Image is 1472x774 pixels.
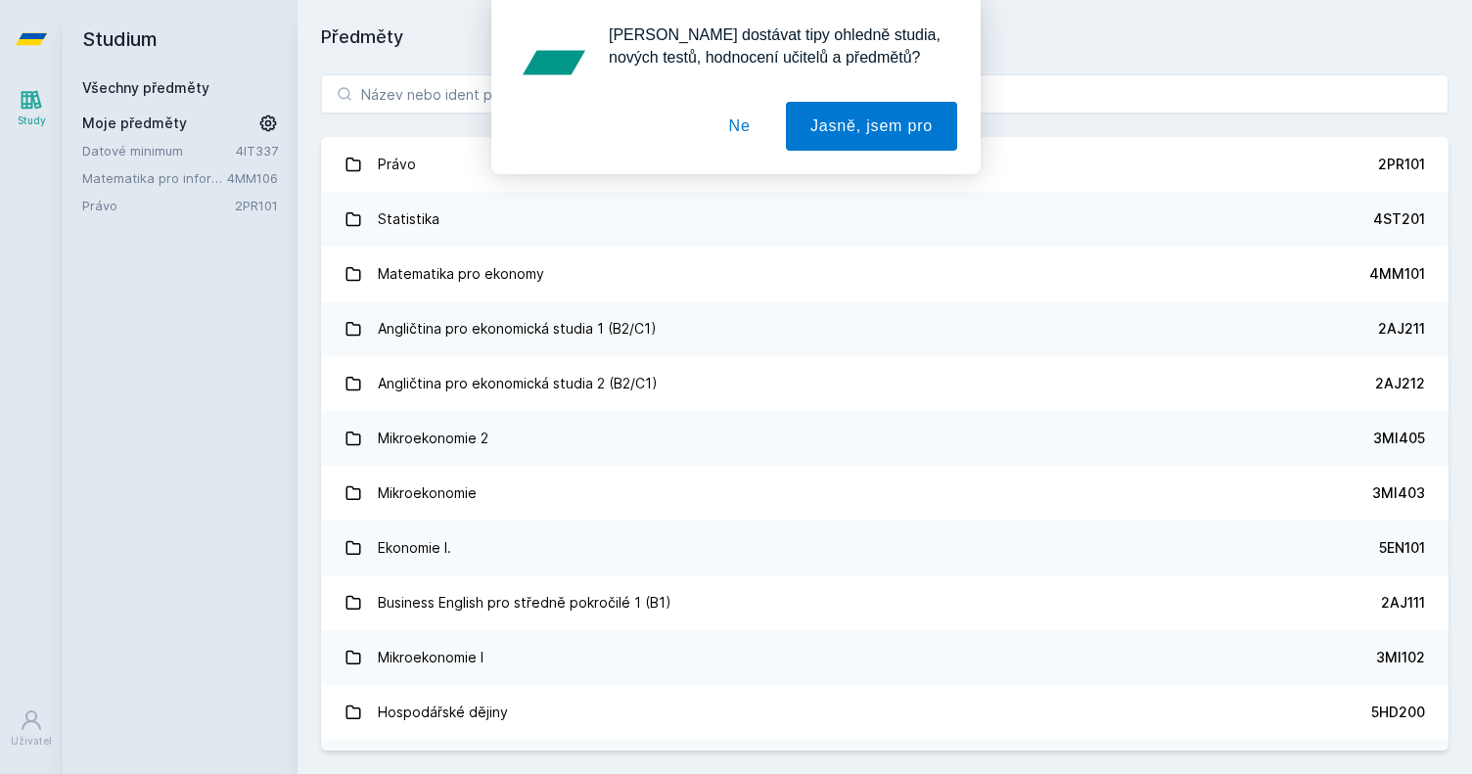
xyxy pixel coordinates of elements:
[321,466,1449,521] a: Mikroekonomie 3MI403
[1369,264,1425,284] div: 4MM101
[227,170,278,186] a: 4MM106
[1379,538,1425,558] div: 5EN101
[235,198,278,213] a: 2PR101
[321,356,1449,411] a: Angličtina pro ekonomická studia 2 (B2/C1) 2AJ212
[378,254,544,294] div: Matematika pro ekonomy
[321,521,1449,575] a: Ekonomie I. 5EN101
[1378,319,1425,339] div: 2AJ211
[321,301,1449,356] a: Angličtina pro ekonomická studia 1 (B2/C1) 2AJ211
[705,102,775,151] button: Ne
[1375,374,1425,393] div: 2AJ212
[1381,593,1425,613] div: 2AJ111
[378,364,658,403] div: Angličtina pro ekonomická studia 2 (B2/C1)
[4,699,59,758] a: Uživatel
[378,528,451,568] div: Ekonomie I.
[786,102,957,151] button: Jasně, jsem pro
[82,168,227,188] a: Matematika pro informatiky
[11,734,52,749] div: Uživatel
[378,583,671,622] div: Business English pro středně pokročilé 1 (B1)
[378,200,439,239] div: Statistika
[321,575,1449,630] a: Business English pro středně pokročilé 1 (B1) 2AJ111
[378,474,477,513] div: Mikroekonomie
[1373,209,1425,229] div: 4ST201
[378,693,508,732] div: Hospodářské dějiny
[321,247,1449,301] a: Matematika pro ekonomy 4MM101
[593,23,957,68] div: [PERSON_NAME] dostávat tipy ohledně studia, nových testů, hodnocení učitelů a předmětů?
[515,23,593,102] img: notification icon
[1372,483,1425,503] div: 3MI403
[1376,648,1425,667] div: 3MI102
[378,419,488,458] div: Mikroekonomie 2
[321,192,1449,247] a: Statistika 4ST201
[1371,703,1425,722] div: 5HD200
[378,309,657,348] div: Angličtina pro ekonomická studia 1 (B2/C1)
[321,411,1449,466] a: Mikroekonomie 2 3MI405
[82,196,235,215] a: Právo
[321,630,1449,685] a: Mikroekonomie I 3MI102
[321,685,1449,740] a: Hospodářské dějiny 5HD200
[378,638,483,677] div: Mikroekonomie I
[1373,429,1425,448] div: 3MI405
